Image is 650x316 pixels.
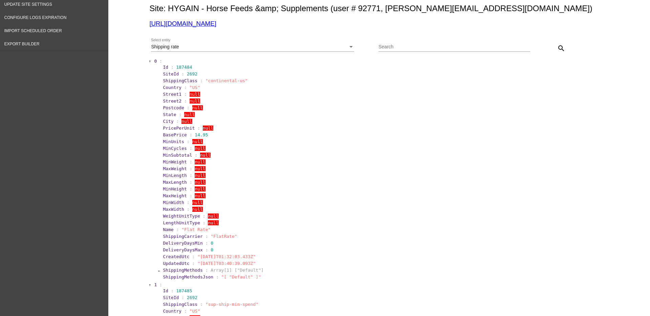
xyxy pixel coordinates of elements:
span: null [181,119,192,124]
span: null [195,186,205,191]
span: "US" [190,309,200,314]
span: "continental-us" [205,78,248,83]
span: null [195,180,205,185]
span: : [200,302,203,307]
span: : [179,112,181,117]
span: PricePerUnit [163,126,195,131]
span: Id [163,65,168,70]
span: "US" [190,85,200,90]
span: State [163,112,176,117]
span: "sup-ship-min-spend" [205,302,259,307]
span: ShippingCarrier [163,234,202,239]
span: : [197,126,200,131]
span: DeliveryDaysMin [163,241,202,246]
span: : [176,227,179,232]
span: Update Site Settings [4,2,52,7]
span: : [181,295,184,300]
mat-icon: search [557,44,565,52]
span: : [190,166,192,171]
span: 2692 [187,295,197,300]
span: "FlatRate" [211,234,237,239]
span: ShippingMethodsJson [163,274,213,279]
span: : [192,261,195,266]
span: 14.95 [195,132,208,137]
span: null [184,112,195,117]
span: 187484 [176,65,192,70]
span: : [171,65,174,70]
span: null [200,153,211,158]
span: : [190,193,192,198]
span: "[DATE]T03:40:39.093Z" [197,261,256,266]
span: 0 [211,247,213,252]
span: WeightUnitType [163,213,200,219]
span: Country [163,309,181,314]
span: : [176,119,179,124]
span: : [190,132,192,137]
span: null [195,146,205,151]
span: : [184,92,187,97]
span: 1 [154,282,157,287]
span: : [159,282,162,287]
span: Street2 [163,98,181,104]
span: SiteId [163,71,179,76]
span: 0 [211,241,213,246]
span: null [208,213,218,219]
span: : [184,309,187,314]
span: MinWeight [163,159,187,164]
span: ShippingMethods [163,268,202,273]
span: : [205,234,208,239]
span: MinLength [163,173,187,178]
span: null [195,166,205,171]
span: : [190,180,192,185]
span: DeliveryDaysMax [163,247,202,252]
span: Country [163,85,181,90]
span: 0 [154,59,157,64]
span: : [190,186,192,191]
span: null [192,105,203,110]
span: Configure logs expiration [4,15,67,20]
span: MinWidth [163,200,184,205]
span: : [203,213,205,219]
span: : [184,85,187,90]
span: MaxWidth [163,207,184,212]
span: : [187,207,190,212]
span: "[DATE]T01:32:03.433Z" [197,254,256,259]
span: null [195,173,205,178]
span: LengthUnitType [163,220,200,225]
span: Name [163,227,173,232]
span: ShippingClass [163,302,197,307]
span: MinUnits [163,139,184,144]
span: null [203,126,213,131]
span: MaxWeight [163,166,187,171]
span: City [163,119,173,124]
span: : [205,268,208,273]
span: MaxLength [163,180,187,185]
span: : [203,220,205,225]
span: Shipping rate [151,44,179,49]
span: : [171,288,174,293]
span: ShippingClass [163,78,197,83]
span: "[ "Default" ]" [221,274,261,279]
span: MinCycles [163,146,187,151]
input: Search [378,44,530,50]
span: CreatedUtc [163,254,189,259]
span: : [187,200,190,205]
span: MaxHeight [163,193,187,198]
span: UpdatedUtc [163,261,189,266]
span: Id [163,288,168,293]
span: null [192,200,203,205]
span: "Flat Rate" [181,227,211,232]
span: null [190,98,200,104]
span: : [184,98,187,104]
span: null [208,220,218,225]
span: MinHeight [163,186,187,191]
span: null [192,139,203,144]
span: null [195,159,205,164]
span: Array[1] ["Default"] [211,268,264,273]
span: Postcode [163,105,184,110]
a: [URL][DOMAIN_NAME] [149,20,216,27]
span: Street1 [163,92,181,97]
span: : [181,71,184,76]
span: : [195,153,197,158]
span: 2692 [187,71,197,76]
